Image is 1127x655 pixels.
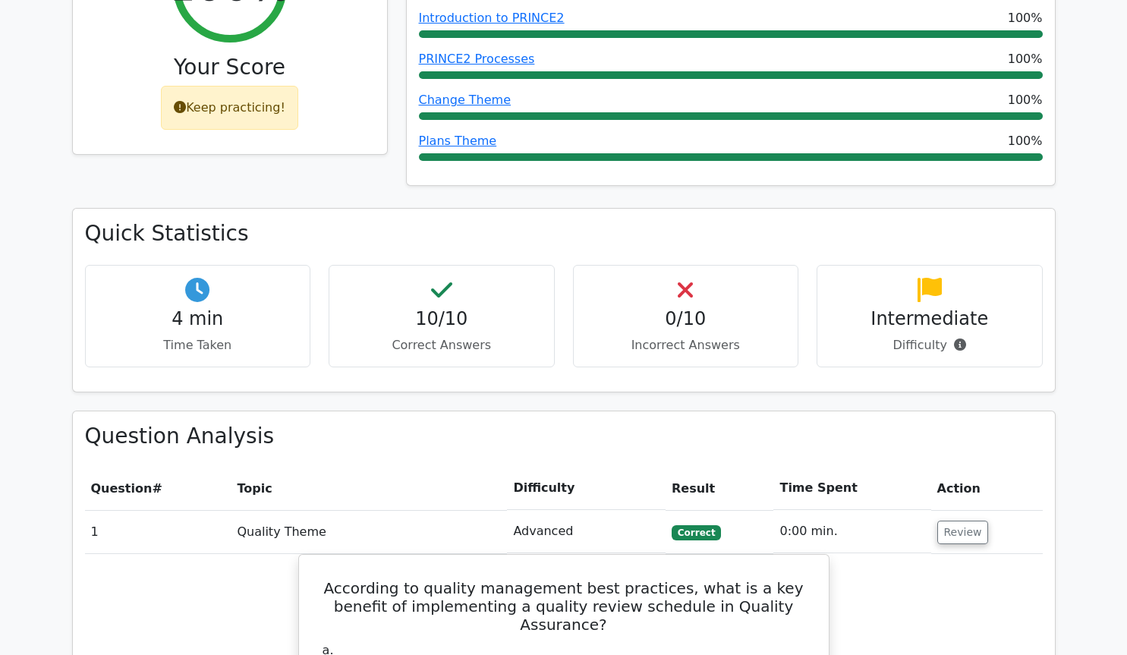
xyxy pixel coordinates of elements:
h3: Your Score [85,55,375,80]
h4: 10/10 [342,308,542,330]
th: Result [666,467,774,510]
p: Incorrect Answers [586,336,786,354]
th: Difficulty [507,467,666,510]
th: Topic [231,467,507,510]
h4: 0/10 [586,308,786,330]
h5: According to quality management best practices, what is a key benefit of implementing a quality r... [317,579,811,634]
button: Review [937,521,989,544]
td: 0:00 min. [773,510,930,553]
a: Change Theme [419,93,512,107]
td: Advanced [507,510,666,553]
a: Plans Theme [419,134,497,148]
th: # [85,467,231,510]
span: 100% [1008,9,1043,27]
h4: 4 min [98,308,298,330]
p: Time Taken [98,336,298,354]
h3: Question Analysis [85,424,1043,449]
td: 1 [85,510,231,553]
a: Introduction to PRINCE2 [419,11,565,25]
td: Quality Theme [231,510,507,553]
span: Question [91,481,153,496]
p: Correct Answers [342,336,542,354]
span: Correct [672,525,721,540]
h3: Quick Statistics [85,221,1043,247]
h4: Intermediate [830,308,1030,330]
div: Keep practicing! [161,86,298,130]
a: PRINCE2 Processes [419,52,535,66]
span: 100% [1008,91,1043,109]
th: Time Spent [773,467,930,510]
th: Action [931,467,1043,510]
p: Difficulty [830,336,1030,354]
span: 100% [1008,50,1043,68]
span: 100% [1008,132,1043,150]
